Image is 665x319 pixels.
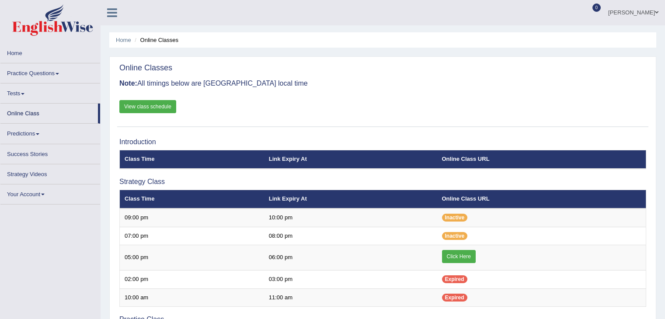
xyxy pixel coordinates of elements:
h3: Introduction [119,138,646,146]
a: Predictions [0,124,100,141]
h3: Strategy Class [119,178,646,186]
th: Class Time [120,150,264,169]
a: Your Account [0,184,100,201]
span: Inactive [442,232,468,240]
td: 10:00 pm [264,208,437,227]
h2: Online Classes [119,64,172,73]
a: Click Here [442,250,476,263]
td: 05:00 pm [120,245,264,270]
td: 03:00 pm [264,270,437,289]
td: 09:00 pm [120,208,264,227]
li: Online Classes [132,36,178,44]
span: Expired [442,275,467,283]
a: Home [0,43,100,60]
a: Practice Questions [0,63,100,80]
th: Online Class URL [437,190,646,208]
th: Link Expiry At [264,150,437,169]
span: Inactive [442,214,468,222]
td: 08:00 pm [264,227,437,245]
th: Link Expiry At [264,190,437,208]
a: Home [116,37,131,43]
a: Tests [0,83,100,101]
h3: All timings below are [GEOGRAPHIC_DATA] local time [119,80,646,87]
th: Online Class URL [437,150,646,169]
td: 11:00 am [264,288,437,307]
th: Class Time [120,190,264,208]
b: Note: [119,80,137,87]
span: Expired [442,294,467,302]
td: 06:00 pm [264,245,437,270]
a: View class schedule [119,100,176,113]
td: 02:00 pm [120,270,264,289]
td: 07:00 pm [120,227,264,245]
a: Online Class [0,104,98,121]
span: 0 [592,3,601,12]
td: 10:00 am [120,288,264,307]
a: Strategy Videos [0,164,100,181]
a: Success Stories [0,144,100,161]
